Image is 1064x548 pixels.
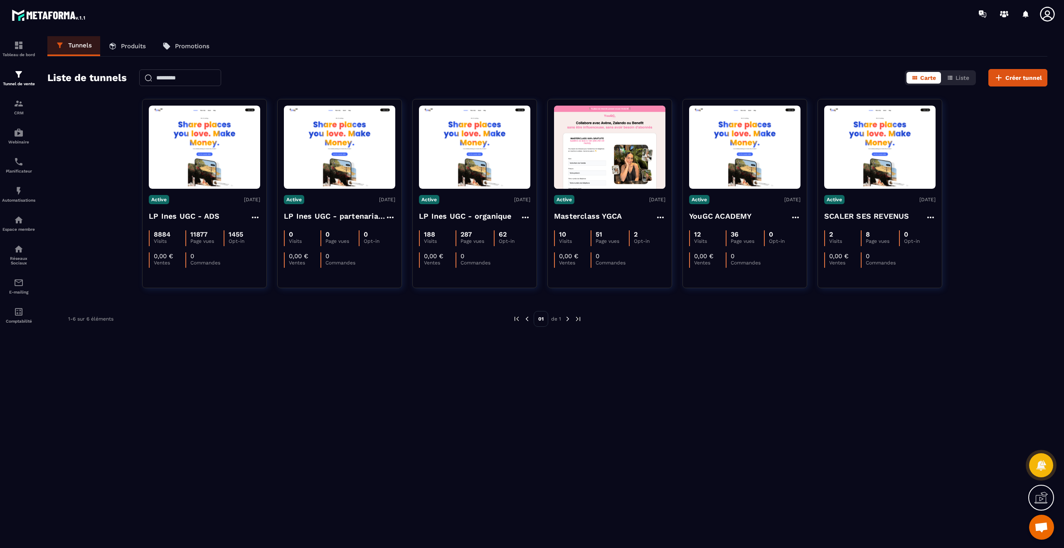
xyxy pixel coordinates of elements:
img: image [149,108,260,187]
a: automationsautomationsWebinaire [2,121,35,151]
p: Ventes [559,260,591,266]
img: accountant [14,307,24,317]
a: emailemailE-mailing [2,272,35,301]
p: Commandes [731,260,762,266]
p: 51 [596,230,602,238]
p: 0 [190,252,194,260]
p: Opt-in [499,238,530,244]
p: Ventes [424,260,456,266]
p: Ventes [289,260,320,266]
img: image [284,108,395,187]
p: CRM [2,111,35,115]
span: Carte [920,74,936,81]
p: Page vues [461,238,493,244]
p: Commandes [461,260,492,266]
p: Tableau de bord [2,52,35,57]
p: 01 [534,311,548,327]
p: Visits [424,238,456,244]
p: Tunnels [68,42,92,49]
span: Liste [956,74,969,81]
p: 10 [559,230,566,238]
p: Ventes [829,260,861,266]
p: 62 [499,230,507,238]
p: 2 [634,230,638,238]
p: 0,00 € [829,252,849,260]
p: Active [419,195,439,204]
p: 36 [731,230,739,238]
a: social-networksocial-networkRéseaux Sociaux [2,238,35,272]
p: Visits [829,238,861,244]
p: 1-6 sur 6 éléments [68,316,113,322]
p: 0 [731,252,734,260]
img: logo [12,7,86,22]
p: 0 [325,252,329,260]
img: image [419,108,530,187]
p: 0,00 € [424,252,443,260]
p: Opt-in [364,238,395,244]
h4: LP Ines UGC - ADS [149,210,219,222]
p: Planificateur [2,169,35,173]
h4: LP Ines UGC - organique [419,210,512,222]
span: Créer tunnel [1005,74,1042,82]
p: 11877 [190,230,207,238]
p: Visits [694,238,726,244]
img: automations [14,128,24,138]
p: Opt-in [769,238,800,244]
p: 8884 [154,230,170,238]
img: formation [14,40,24,50]
p: Comptabilité [2,319,35,323]
a: automationsautomationsAutomatisations [2,180,35,209]
img: next [574,315,582,323]
p: [DATE] [649,197,665,202]
p: 287 [461,230,472,238]
button: Carte [906,72,941,84]
p: Commandes [596,260,627,266]
a: formationformationTunnel de vente [2,63,35,92]
p: E-mailing [2,290,35,294]
p: Tunnel de vente [2,81,35,86]
p: Active [284,195,304,204]
p: Commandes [190,260,222,266]
img: image [689,108,800,187]
a: Promotions [154,36,218,56]
p: Page vues [325,238,358,244]
p: [DATE] [244,197,260,202]
a: Tunnels [47,36,100,56]
img: automations [14,215,24,225]
img: formation [14,99,24,109]
p: Espace membre [2,227,35,232]
a: Produits [100,36,154,56]
p: 1455 [229,230,243,238]
p: 0 [596,252,599,260]
a: accountantaccountantComptabilité [2,301,35,330]
a: formationformationTableau de bord [2,34,35,63]
p: Opt-in [229,238,260,244]
p: 12 [694,230,701,238]
p: 0,00 € [694,252,714,260]
p: Produits [121,42,146,50]
p: Page vues [596,238,628,244]
h4: LP Ines UGC - partenariat- Lise [284,210,385,222]
p: Active [824,195,845,204]
a: formationformationCRM [2,92,35,121]
img: formation [14,69,24,79]
p: 8 [866,230,870,238]
p: Opt-in [904,238,936,244]
p: Page vues [731,238,764,244]
p: 0 [904,230,908,238]
img: prev [523,315,531,323]
img: next [564,315,571,323]
p: [DATE] [514,197,530,202]
p: 2 [829,230,833,238]
p: 0 [769,230,773,238]
p: 188 [424,230,435,238]
p: Ventes [694,260,726,266]
p: de 1 [551,316,561,322]
p: Active [149,195,169,204]
p: Réseaux Sociaux [2,256,35,265]
img: image [824,108,936,187]
img: social-network [14,244,24,254]
img: email [14,278,24,288]
button: Liste [942,72,974,84]
p: [DATE] [784,197,800,202]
